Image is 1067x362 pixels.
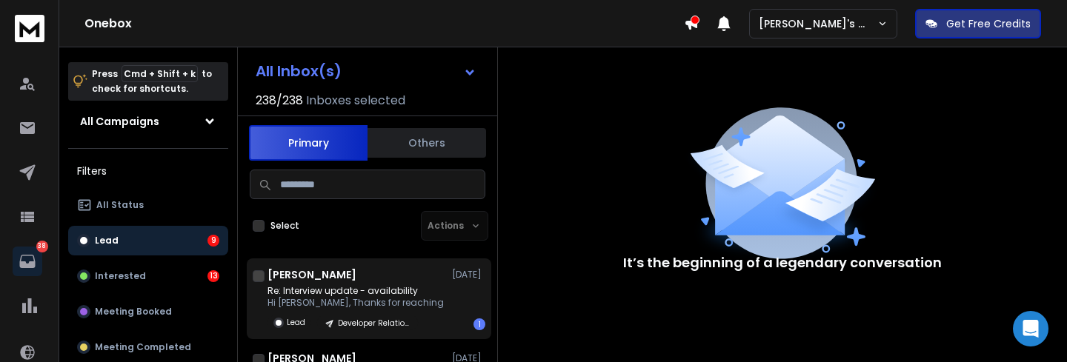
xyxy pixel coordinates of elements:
[68,332,228,362] button: Meeting Completed
[68,190,228,220] button: All Status
[68,297,228,326] button: Meeting Booked
[256,92,303,110] span: 238 / 238
[68,261,228,291] button: Interested13
[267,267,356,282] h1: [PERSON_NAME]
[473,318,485,330] div: 1
[15,15,44,42] img: logo
[68,107,228,136] button: All Campaigns
[92,67,212,96] p: Press to check for shortcuts.
[95,341,191,353] p: Meeting Completed
[207,270,219,282] div: 13
[95,270,146,282] p: Interested
[84,15,684,33] h1: Onebox
[207,235,219,247] div: 9
[759,16,877,31] p: [PERSON_NAME]'s Workspace
[80,114,159,129] h1: All Campaigns
[256,64,342,78] h1: All Inbox(s)
[122,65,198,82] span: Cmd + Shift + k
[915,9,1041,38] button: Get Free Credits
[368,127,486,159] button: Others
[1013,311,1048,346] div: Open Intercom Messenger
[306,92,405,110] h3: Inboxes selected
[287,317,305,328] p: Lead
[96,199,144,211] p: All Status
[267,285,444,297] p: Re: Interview update - availability
[95,306,172,318] p: Meeting Booked
[452,269,485,281] p: [DATE]
[68,226,228,255] button: Lead9
[244,56,488,86] button: All Inbox(s)
[623,252,942,273] p: It’s the beginning of a legendary conversation
[267,297,444,309] p: Hi [PERSON_NAME], Thanks for reaching
[95,235,119,247] p: Lead
[338,318,409,329] p: Developer Relations Engineer [GEOGRAPHIC_DATA]
[946,16,1031,31] p: Get Free Credits
[249,125,368,161] button: Primary
[270,220,299,232] label: Select
[68,161,228,181] h3: Filters
[36,241,48,252] p: 38
[13,247,42,276] a: 38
